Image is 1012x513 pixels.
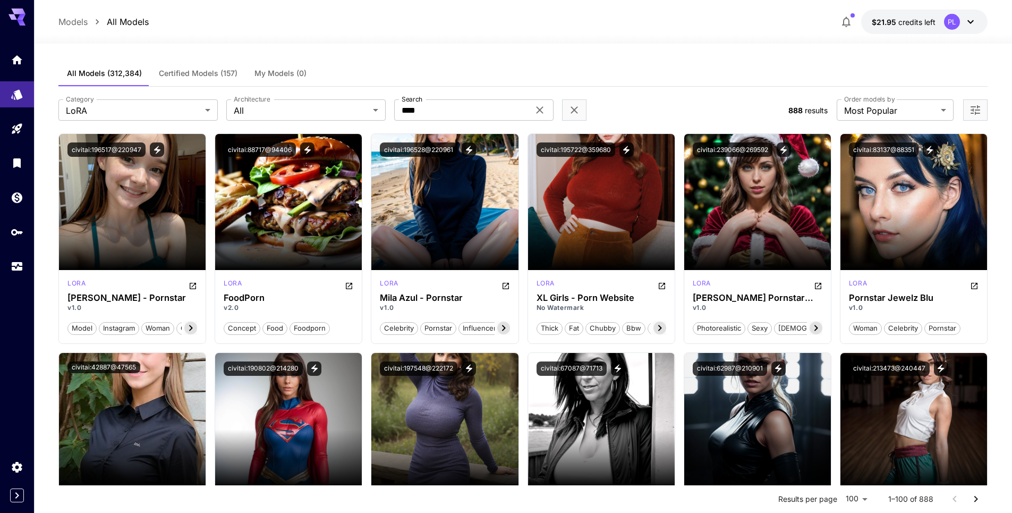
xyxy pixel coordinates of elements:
[884,321,922,335] button: celebrity
[300,142,314,157] button: View trigger words
[841,491,871,507] div: 100
[67,69,142,78] span: All Models (312,384)
[224,323,260,334] span: concept
[177,323,214,334] span: celebrity
[67,361,140,373] button: civitai:42887@47565
[849,279,867,291] div: SD 1.5
[872,18,898,27] span: $21.95
[586,323,619,334] span: chubby
[849,323,881,334] span: woman
[67,142,146,157] button: civitai:196517@220947
[693,279,711,288] p: lora
[263,323,287,334] span: food
[805,106,828,115] span: results
[565,323,583,334] span: fat
[693,361,767,376] button: civitai:62987@210901
[345,279,353,291] button: Open in CivitAI
[885,323,922,334] span: celebrity
[150,142,164,157] button: View trigger words
[224,279,242,291] div: SD 1.5
[254,69,307,78] span: My Models (0)
[622,321,645,335] button: bbw
[623,323,645,334] span: bbw
[585,321,620,335] button: chubby
[693,303,822,313] p: v1.0
[141,321,174,335] button: woman
[107,15,149,28] p: All Models
[459,323,500,334] span: influencer
[380,293,509,303] h3: Mila Azul - Pornstar
[458,321,500,335] button: influencer
[775,323,859,334] span: [DEMOGRAPHIC_DATA]
[380,361,457,376] button: civitai:197548@222172
[849,321,882,335] button: woman
[747,321,772,335] button: sexy
[462,142,476,157] button: View trigger words
[10,489,24,502] button: Expand sidebar
[537,293,666,303] h3: XL Girls - Porn Website
[11,225,23,239] div: API Keys
[290,323,329,334] span: foodporn
[462,361,476,376] button: View trigger words
[565,321,583,335] button: fat
[944,14,960,30] div: PL
[67,293,197,303] h3: [PERSON_NAME] - Pornstar
[99,323,139,334] span: instagram
[11,85,23,98] div: Models
[380,303,509,313] p: v1.0
[648,321,681,335] button: woman
[66,104,201,117] span: LoRA
[888,494,933,504] p: 1–100 of 888
[619,142,634,157] button: View trigger words
[67,293,197,303] div: Hazel Moore - Pornstar
[11,260,23,273] div: Usage
[11,53,23,66] div: Home
[537,142,615,157] button: civitai:195722@359680
[421,323,456,334] span: pornstar
[925,323,960,334] span: pornstar
[537,361,607,376] button: civitai:67087@71713
[788,106,803,115] span: 888
[611,361,625,376] button: View trigger words
[693,323,745,334] span: photorealistic
[234,104,369,117] span: All
[923,142,937,157] button: View trigger words
[420,321,456,335] button: pornstar
[58,15,88,28] a: Models
[849,303,979,313] p: v1.0
[58,15,149,28] nav: breadcrumb
[67,279,86,288] p: lora
[693,293,822,303] h3: [PERSON_NAME] Pornstar [PERSON_NAME] 👑
[537,279,555,291] div: SD 1.5
[11,122,23,136] div: Playground
[224,279,242,288] p: lora
[844,104,937,117] span: Most Popular
[849,142,919,157] button: civitai:83137@88351
[224,293,353,303] div: FoodPorn
[849,293,979,303] h3: Pornstar Jewelz Blu
[189,279,197,291] button: Open in CivitAI
[159,69,237,78] span: Certified Models (157)
[380,321,418,335] button: celebrity
[11,191,23,204] div: Wallet
[771,361,786,376] button: View trigger words
[402,95,422,104] label: Search
[814,279,822,291] button: Open in CivitAI
[501,279,510,291] button: Open in CivitAI
[537,303,666,313] p: No Watermark
[777,142,791,157] button: View trigger words
[176,321,215,335] button: celebrity
[380,279,398,291] div: SD 1.5
[67,279,86,291] div: SD 1.5
[774,321,860,335] button: [DEMOGRAPHIC_DATA]
[648,323,680,334] span: woman
[693,279,711,291] div: SD 1.5
[969,104,982,117] button: Open more filters
[924,321,960,335] button: pornstar
[68,323,96,334] span: model
[778,494,837,504] p: Results per page
[99,321,139,335] button: instagram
